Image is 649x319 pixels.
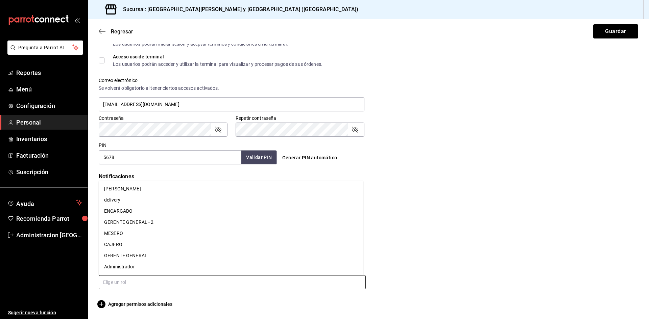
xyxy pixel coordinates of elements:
span: Pregunta a Parrot AI [18,44,73,51]
li: GERENTE GENERAL [99,250,363,261]
input: 3 a 6 dígitos [99,150,241,164]
li: ENCARGADO [99,206,363,217]
div: Los usuarios podrán acceder y utilizar la terminal para visualizar y procesar pagos de sus órdenes. [113,62,322,67]
li: GERENTE GENERAL - 2 [99,217,363,228]
input: Elige un rol [99,275,366,289]
button: open_drawer_menu [74,18,80,23]
span: Personal [16,118,82,127]
div: Los usuarios podrán iniciar sesión y aceptar términos y condiciones en la terminal. [113,42,288,46]
div: Notificaciones [99,172,638,181]
button: Agregar permisos adicionales [99,300,172,308]
span: Recomienda Parrot [16,214,82,223]
a: Pregunta a Parrot AI [5,49,83,56]
button: Guardar [593,24,638,38]
span: Regresar [111,28,133,35]
span: Inventarios [16,134,82,143]
button: Generar PIN automático [280,152,340,164]
span: Configuración [16,101,82,110]
span: Ayuda [16,198,73,207]
label: Contraseña [99,116,227,121]
li: Administrador [99,261,363,272]
span: Suscripción [16,167,82,177]
label: PIN [99,143,106,148]
li: [PERSON_NAME] [99,183,363,194]
button: Validar PIN [241,151,277,164]
span: Reportes [16,68,82,77]
div: Roles [99,261,638,270]
li: MESERO [99,228,363,239]
div: Selecciona que notificaciones quieres que reciba este usuario. [99,182,638,189]
button: passwordField [351,126,359,134]
button: Regresar [99,28,133,35]
span: Administracion [GEOGRAPHIC_DATA][PERSON_NAME] [16,231,82,240]
span: Menú [16,85,82,94]
label: Repetir contraseña [236,116,364,121]
li: CAJERO [99,239,363,250]
li: delivery [99,194,363,206]
h3: Sucursal: [GEOGRAPHIC_DATA][PERSON_NAME] y [GEOGRAPHIC_DATA] ([GEOGRAPHIC_DATA]) [118,5,359,14]
span: Facturación [16,151,82,160]
button: Pregunta a Parrot AI [7,41,83,55]
span: Sugerir nueva función [8,309,82,316]
div: Se volverá obligatorio al tener ciertos accesos activados. [99,85,364,92]
div: Acceso uso de terminal [113,54,322,59]
label: Correo electrónico [99,78,364,83]
button: passwordField [214,126,222,134]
